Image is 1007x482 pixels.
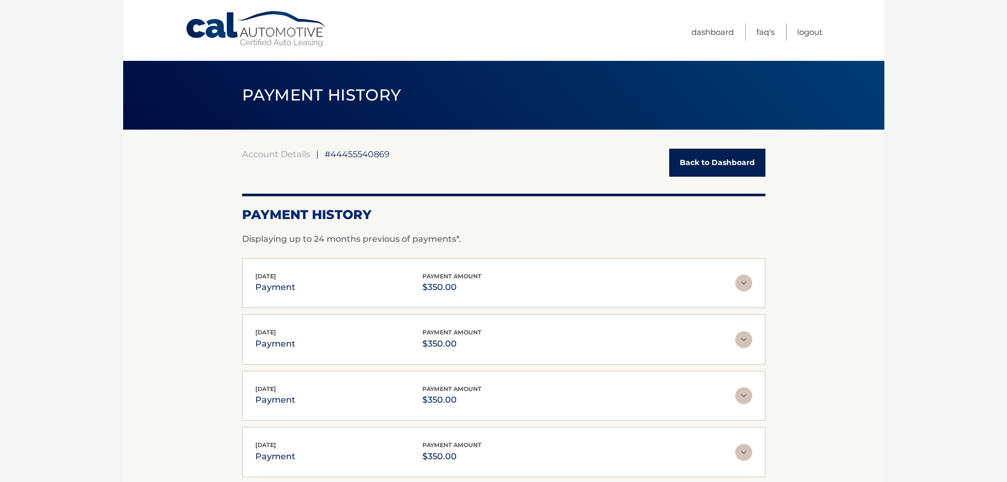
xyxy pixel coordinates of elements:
img: accordion-rest.svg [735,331,752,348]
span: [DATE] [255,441,276,449]
p: payment [255,449,295,464]
span: | [316,149,319,159]
p: $350.00 [422,393,482,407]
img: accordion-rest.svg [735,387,752,404]
p: $350.00 [422,280,482,295]
p: $350.00 [422,337,482,351]
span: payment amount [422,272,482,280]
span: [DATE] [255,385,276,393]
img: accordion-rest.svg [735,275,752,292]
a: Cal Automotive [185,11,328,48]
p: payment [255,393,295,407]
p: payment [255,280,295,295]
p: payment [255,337,295,351]
span: [DATE] [255,329,276,336]
span: payment amount [422,329,482,336]
span: [DATE] [255,272,276,280]
h2: Payment History [242,207,765,223]
a: Back to Dashboard [669,149,765,177]
p: $350.00 [422,449,482,464]
a: FAQ's [756,23,774,41]
a: Logout [797,23,823,41]
span: payment amount [422,385,482,393]
span: payment amount [422,441,482,449]
a: Dashboard [691,23,734,41]
a: Account Details [242,149,310,159]
img: accordion-rest.svg [735,444,752,461]
span: #44455540869 [325,149,390,159]
p: Displaying up to 24 months previous of payments*. [242,233,765,245]
span: PAYMENT HISTORY [242,85,401,105]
